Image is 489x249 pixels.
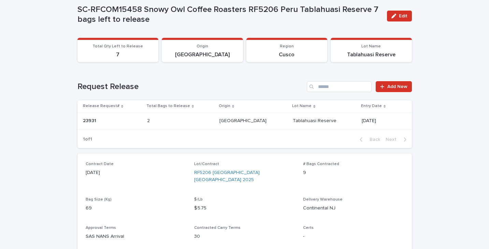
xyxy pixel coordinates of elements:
[194,205,295,212] p: $ 5.75
[386,137,401,142] span: Next
[197,44,208,48] span: Origin
[86,233,186,240] p: SAS NANS Arrival
[383,136,412,143] button: Next
[146,102,190,110] p: Total Bags to Release
[194,197,203,202] span: $/Lb
[147,117,151,124] p: 2
[77,131,98,148] p: 1 of 1
[77,112,412,129] tr: 2393123931 22 [GEOGRAPHIC_DATA][GEOGRAPHIC_DATA] Tablahuasi ReserveTablahuasi Reserve [DATE]
[303,205,404,212] p: Continental NJ
[362,118,401,124] p: [DATE]
[86,162,114,166] span: Contract Date
[86,169,186,176] p: [DATE]
[303,197,343,202] span: Delivery Warehouse
[335,52,408,58] p: Tablahuasi Reserve
[194,233,295,240] p: 30
[292,102,312,110] p: Lot Name
[219,102,230,110] p: Origin
[194,226,241,230] span: Contracted Carry Terms
[194,162,219,166] span: Lot/Contract
[361,44,381,48] span: Lot Name
[83,102,119,110] p: Release Request#
[307,81,372,92] input: Search
[194,169,295,184] a: RF5206 [GEOGRAPHIC_DATA] [GEOGRAPHIC_DATA] 2025
[86,197,112,202] span: Bag Size (Kg)
[219,117,268,124] p: [GEOGRAPHIC_DATA]
[83,117,98,124] p: 23931
[354,136,383,143] button: Back
[86,226,116,230] span: Approval Terms
[303,169,404,176] p: 9
[82,52,155,58] p: 7
[77,5,382,25] p: SC-RFCOM15458 Snowy Owl Coffee Roasters RF5206 Peru Tablahuasi Reserve 7 bags left to release
[365,137,380,142] span: Back
[293,117,338,124] p: Tablahuasi Reserve
[387,84,407,89] span: Add New
[92,44,143,48] span: Total Qty Left to Release
[303,226,314,230] span: Certs
[77,82,304,92] h1: Request Release
[387,11,412,21] button: Edit
[303,233,404,240] p: -
[250,52,323,58] p: Cusco
[361,102,382,110] p: Entry Date
[399,14,407,18] span: Edit
[303,162,339,166] span: # Bags Contracted
[86,205,186,212] p: 69
[280,44,294,48] span: Region
[376,81,412,92] a: Add New
[166,52,239,58] p: [GEOGRAPHIC_DATA]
